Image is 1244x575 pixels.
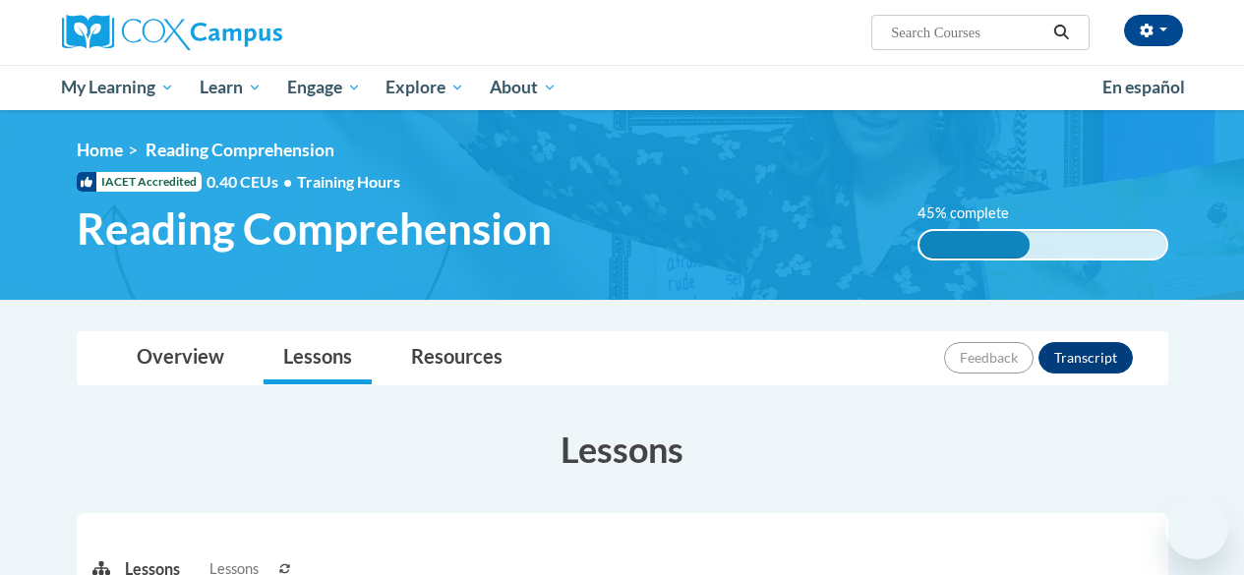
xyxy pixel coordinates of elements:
iframe: Button to launch messaging window [1165,496,1228,559]
a: En español [1090,67,1198,108]
label: 45% complete [918,202,1031,224]
h3: Lessons [77,425,1168,474]
span: Reading Comprehension [77,202,552,255]
span: Learn [200,76,262,99]
div: 45% complete [919,231,1031,259]
span: About [490,76,557,99]
span: IACET Accredited [77,172,202,192]
a: Engage [274,65,374,110]
span: Engage [287,76,361,99]
input: Search Courses [889,21,1046,44]
span: • [283,172,292,191]
a: Explore [373,65,477,110]
a: Overview [117,332,244,384]
span: 0.40 CEUs [207,171,297,193]
a: My Learning [49,65,188,110]
span: Training Hours [297,172,400,191]
button: Account Settings [1124,15,1183,46]
a: Resources [391,332,522,384]
img: Cox Campus [62,15,282,50]
a: Home [77,140,123,160]
span: Explore [385,76,464,99]
button: Feedback [944,342,1034,374]
div: Main menu [47,65,1198,110]
a: Cox Campus [62,15,416,50]
button: Transcript [1038,342,1133,374]
span: En español [1102,77,1185,97]
span: Reading Comprehension [146,140,334,160]
a: Lessons [264,332,372,384]
button: Search [1046,21,1076,44]
span: My Learning [61,76,174,99]
a: Learn [187,65,274,110]
a: About [477,65,569,110]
